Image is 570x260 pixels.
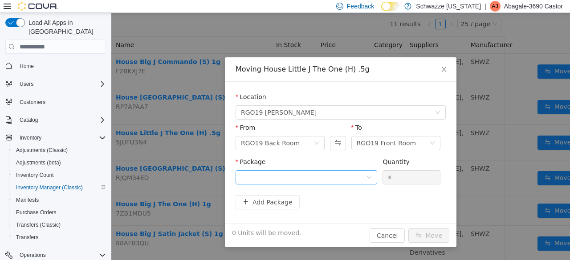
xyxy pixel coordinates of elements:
[12,170,57,180] a: Inventory Count
[18,2,58,11] img: Cova
[9,206,110,219] button: Purchase Orders
[320,44,345,69] button: Close
[16,132,45,143] button: Inventory
[16,147,68,154] span: Adjustments (Classic)
[12,220,106,230] span: Transfers (Classic)
[124,145,154,152] label: Package
[16,209,57,216] span: Purchase Orders
[16,132,106,143] span: Inventory
[20,252,46,259] span: Operations
[121,216,190,225] span: 0 Units will be moved.
[12,220,64,230] a: Transfers (Classic)
[16,96,106,108] span: Customers
[9,156,110,169] button: Adjustments (beta)
[12,145,71,156] a: Adjustments (Classic)
[347,2,374,11] span: Feedback
[484,1,486,12] p: |
[25,18,106,36] span: Load All Apps in [GEOGRAPHIC_DATA]
[329,53,336,60] i: icon: close
[245,124,305,137] div: RGO19 Front Room
[16,79,106,89] span: Users
[416,1,481,12] p: Schwazze [US_STATE]
[20,80,33,88] span: Users
[16,97,49,108] a: Customers
[130,93,205,106] span: RGO19 Hobbs
[12,232,42,243] a: Transfers
[12,182,86,193] a: Inventory Manager (Classic)
[318,128,324,134] i: icon: down
[2,114,110,126] button: Catalog
[12,145,106,156] span: Adjustments (Classic)
[16,159,61,166] span: Adjustments (beta)
[20,134,41,141] span: Inventory
[12,182,106,193] span: Inventory Manager (Classic)
[2,59,110,72] button: Home
[124,52,334,61] div: Moving House Little J The One (H) .5g
[271,145,298,152] label: Quantity
[12,195,42,205] a: Manifests
[16,221,61,228] span: Transfers (Classic)
[130,124,188,137] div: RGO19 Back Room
[297,216,338,230] button: icon: swapMove
[16,234,38,241] span: Transfers
[9,181,110,194] button: Inventory Manager (Classic)
[2,96,110,108] button: Customers
[16,184,83,191] span: Inventory Manager (Classic)
[504,1,563,12] p: Abagale-3690 Castor
[12,207,60,218] a: Purchase Orders
[16,115,41,125] button: Catalog
[20,63,34,70] span: Home
[492,1,498,12] span: A3
[219,123,234,137] button: Swap
[2,132,110,144] button: Inventory
[381,11,382,12] span: Dark Mode
[12,170,106,180] span: Inventory Count
[9,219,110,231] button: Transfers (Classic)
[124,111,144,118] label: From
[124,80,155,88] label: Location
[272,158,329,171] input: Quantity
[490,1,501,12] div: Abagale-3690 Castor
[16,172,54,179] span: Inventory Count
[203,128,208,134] i: icon: down
[9,194,110,206] button: Manifests
[258,216,293,230] button: Cancel
[9,169,110,181] button: Inventory Count
[16,60,106,71] span: Home
[16,115,106,125] span: Catalog
[12,157,106,168] span: Adjustments (beta)
[240,111,251,118] label: To
[12,157,65,168] a: Adjustments (beta)
[16,196,39,204] span: Manifests
[381,2,400,11] input: Dark Mode
[20,116,38,124] span: Catalog
[12,232,106,243] span: Transfers
[2,78,110,90] button: Users
[12,195,106,205] span: Manifests
[16,61,37,72] a: Home
[16,79,37,89] button: Users
[255,162,261,168] i: icon: down
[9,144,110,156] button: Adjustments (Classic)
[12,207,106,218] span: Purchase Orders
[124,182,188,196] button: icon: plusAdd Package
[20,99,45,106] span: Customers
[9,231,110,244] button: Transfers
[324,97,329,103] i: icon: down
